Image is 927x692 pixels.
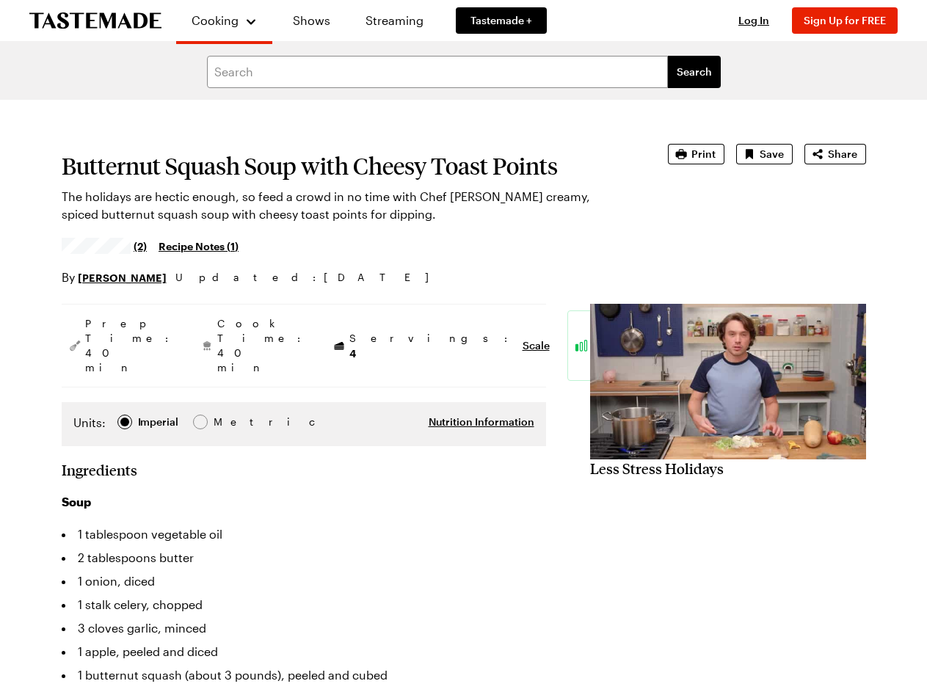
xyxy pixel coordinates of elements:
button: Scale [523,338,550,353]
span: (2) [134,238,147,253]
span: Sign Up for FREE [804,14,886,26]
li: 1 tablespoon vegetable oil [62,522,546,546]
li: 2 tablespoons butter [62,546,546,569]
p: The holidays are hectic enough, so feed a crowd in no time with Chef [PERSON_NAME] creamy, spiced... [62,188,627,223]
span: Prep Time: 40 min [85,316,176,375]
span: Cook Time: 40 min [217,316,308,375]
span: Tastemade + [470,13,532,28]
button: Share [804,144,866,164]
button: Save recipe [736,144,793,164]
li: 1 butternut squash (about 3 pounds), peeled and cubed [62,663,546,687]
a: Tastemade + [456,7,547,34]
div: Imperial Metric [73,414,244,434]
a: To Tastemade Home Page [29,12,161,29]
span: Share [828,147,857,161]
li: 1 onion, diced [62,569,546,593]
h1: Butternut Squash Soup with Cheesy Toast Points [62,153,627,179]
span: 4 [349,346,356,360]
li: 3 cloves garlic, minced [62,616,546,640]
h2: Ingredients [62,461,137,478]
button: Log In [724,13,783,28]
span: Servings: [349,331,515,361]
span: Search [677,65,712,79]
button: Cooking [191,6,258,35]
span: Save [760,147,784,161]
label: Units: [73,414,106,431]
button: Print [668,144,724,164]
button: filters [668,56,721,88]
span: Log In [738,14,769,26]
li: 1 stalk celery, chopped [62,593,546,616]
h3: Soup [62,493,546,511]
p: By [62,269,167,286]
li: 1 apple, peeled and diced [62,640,546,663]
span: Updated : [DATE] [175,269,443,285]
a: 4.5/5 stars from 2 reviews [62,240,148,252]
span: Metric [214,414,246,430]
span: Cooking [192,13,239,27]
a: [PERSON_NAME] [78,269,167,285]
span: Imperial [138,414,180,430]
div: Imperial [138,414,178,430]
button: Sign Up for FREE [792,7,898,34]
span: Print [691,147,716,161]
button: Nutrition Information [429,415,534,429]
div: Metric [214,414,244,430]
a: Recipe Notes (1) [159,238,239,254]
h2: Less Stress Holidays [590,459,866,477]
